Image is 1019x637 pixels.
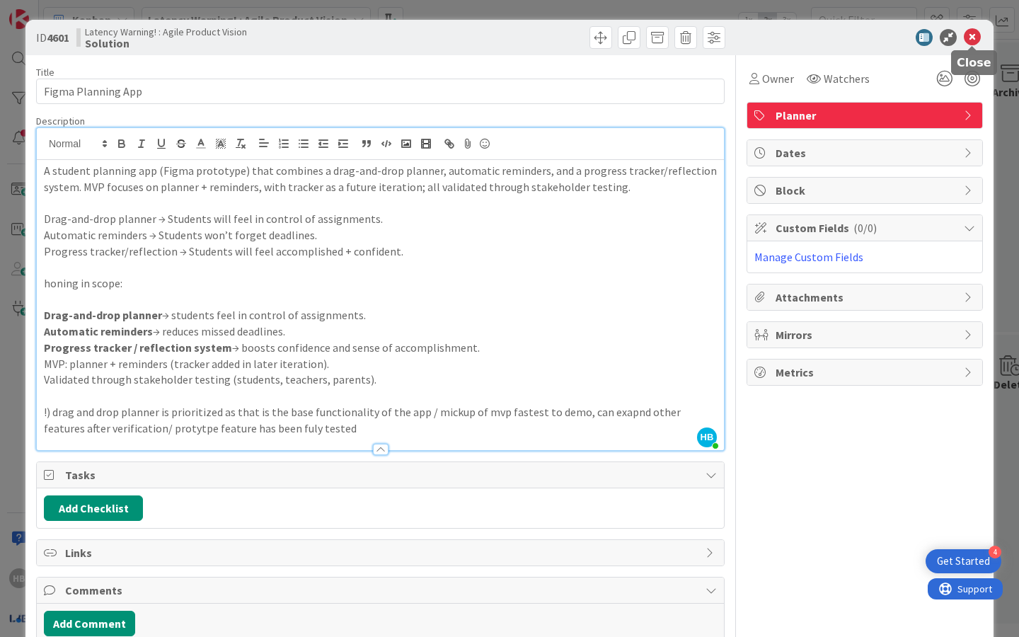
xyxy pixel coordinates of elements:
[776,182,957,199] span: Block
[44,323,717,340] p: → reduces missed deadlines.
[44,340,717,356] p: → boosts confidence and sense of accomplishment.
[36,79,725,104] input: type card name here...
[65,544,698,561] span: Links
[754,250,863,264] a: Manage Custom Fields
[776,326,957,343] span: Mirrors
[957,56,991,69] h5: Close
[44,211,717,227] p: Drag-and-drop planner → Students will feel in control of assignments.
[44,307,717,323] p: → students feel in control of assignments.
[853,221,877,235] span: ( 0/0 )
[44,372,717,388] p: Validated through stakeholder testing (students, teachers, parents).
[36,115,85,127] span: Description
[776,107,957,124] span: Planner
[44,340,232,355] strong: Progress tracker / reflection system
[44,495,143,521] button: Add Checklist
[762,70,794,87] span: Owner
[65,582,698,599] span: Comments
[824,70,870,87] span: Watchers
[44,611,135,636] button: Add Comment
[44,324,153,338] strong: Automatic reminders
[85,26,247,38] span: Latency Warning! : Agile Product Vision
[36,29,69,46] span: ID
[776,364,957,381] span: Metrics
[697,427,717,447] span: HB
[44,227,717,243] p: Automatic reminders → Students won’t forget deadlines.
[937,554,990,568] div: Get Started
[65,466,698,483] span: Tasks
[30,2,64,19] span: Support
[44,275,717,292] p: honing in scope:
[44,243,717,260] p: Progress tracker/reflection → Students will feel accomplished + confident.
[926,549,1001,573] div: Open Get Started checklist, remaining modules: 4
[776,289,957,306] span: Attachments
[85,38,247,49] b: Solution
[44,163,717,195] p: A student planning app (Figma prototype) that combines a drag-and-drop planner, automatic reminde...
[989,546,1001,558] div: 4
[44,356,717,372] p: MVP: planner + reminders (tracker added in later iteration).
[44,404,717,436] p: !) drag and drop planner is prioritized as that is the base functionality of the app / mickup of ...
[47,30,69,45] b: 4601
[776,219,957,236] span: Custom Fields
[36,66,54,79] label: Title
[776,144,957,161] span: Dates
[44,308,162,322] strong: Drag-and-drop planner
